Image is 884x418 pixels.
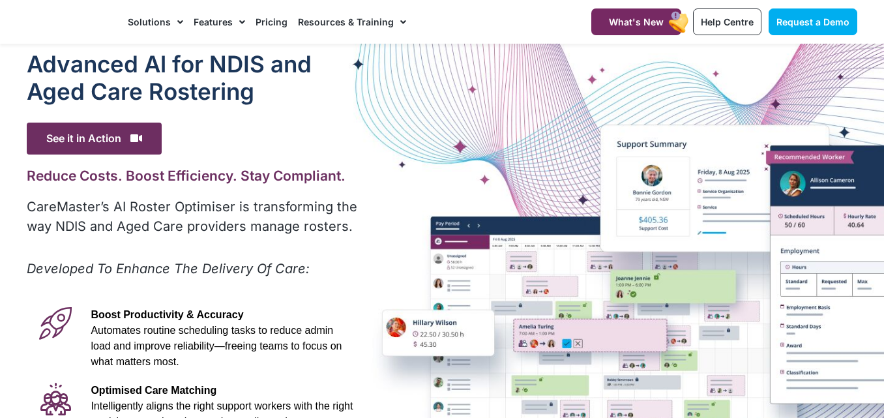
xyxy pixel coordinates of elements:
a: What's New [591,8,681,35]
span: Help Centre [701,16,754,27]
span: See it in Action [27,123,162,155]
h1: Advanced Al for NDIS and Aged Care Rostering [27,50,360,105]
span: Request a Demo [776,16,849,27]
span: Automates routine scheduling tasks to reduce admin load and improve reliability—freeing teams to ... [91,325,342,367]
span: Optimised Care Matching [91,385,216,396]
span: What's New [609,16,664,27]
a: Request a Demo [769,8,857,35]
p: CareMaster’s AI Roster Optimiser is transforming the way NDIS and Aged Care providers manage rost... [27,197,360,236]
a: Help Centre [693,8,761,35]
h2: Reduce Costs. Boost Efficiency. Stay Compliant. [27,168,360,184]
img: CareMaster Logo [27,12,115,32]
em: Developed To Enhance The Delivery Of Care: [27,261,310,276]
span: Boost Productivity & Accuracy [91,309,243,320]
